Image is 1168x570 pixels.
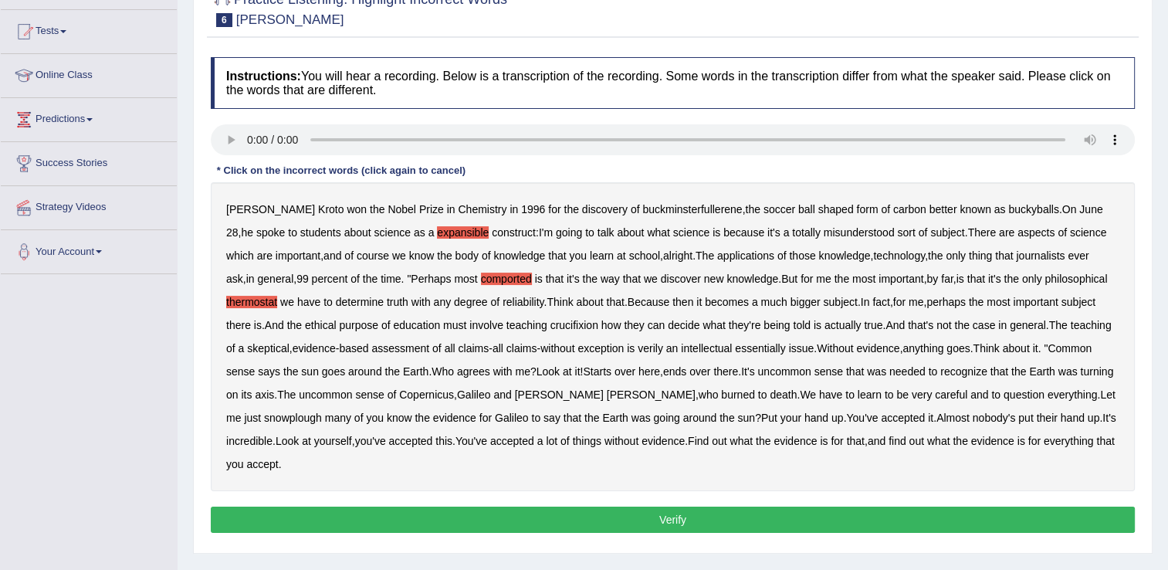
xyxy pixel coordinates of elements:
b: at [617,249,626,262]
b: of [482,249,491,262]
b: discovery [582,203,628,215]
b: aspects [1017,226,1055,239]
b: totally [792,226,821,239]
b: a [239,342,245,355]
small: [PERSON_NAME] [236,12,344,27]
b: you [569,249,587,262]
b: soccer [763,203,795,215]
b: that [546,273,564,285]
b: ends [663,365,686,378]
b: the [582,273,597,285]
b: about [1003,342,1030,355]
b: you [366,412,384,424]
a: Your Account [1,230,177,269]
b: alright [663,249,692,262]
div: , . , : . , , . , , , , . " . , , . . . , , . . . , - - - . , . . " . ? ! , . . , , . . ? . . . .... [211,182,1135,491]
b: degree [454,296,488,308]
b: he [241,226,253,239]
b: Earth [1029,365,1055,378]
b: case [973,319,996,331]
b: teaching [506,319,547,331]
b: bigger [791,296,821,308]
b: buckyballs [1008,203,1058,215]
b: me [909,296,923,308]
b: reliability [503,296,543,308]
b: those [789,249,815,262]
b: knowledge [818,249,870,262]
b: sense [226,365,255,378]
b: can [648,319,665,331]
b: that [990,365,1008,378]
b: in [447,203,455,215]
b: We [800,388,816,401]
b: discover [661,273,701,285]
b: the [1011,365,1026,378]
b: important [276,249,320,262]
b: Common [1048,342,1092,355]
b: crucifixion [550,319,598,331]
b: applications [717,249,774,262]
b: Think [547,296,573,308]
b: ethical [305,319,336,331]
b: goes [946,342,970,355]
b: construct [492,226,536,239]
b: being [763,319,790,331]
b: time [381,273,401,285]
b: Instructions: [226,70,301,83]
b: form [856,203,878,215]
b: over [689,365,710,378]
b: won [347,203,367,215]
b: ask [226,273,243,285]
b: as [414,226,425,239]
b: and [493,388,511,401]
b: know [387,412,412,424]
b: The [1049,319,1068,331]
b: new [704,273,724,285]
b: based [339,342,368,355]
b: the [287,319,302,331]
b: verily [638,342,663,355]
b: [PERSON_NAME] [515,388,604,401]
b: actually [824,319,861,331]
b: to [758,388,767,401]
b: journalists [1016,249,1065,262]
button: Verify [211,507,1135,533]
b: is [254,319,262,331]
b: with [493,365,513,378]
b: what [647,226,670,239]
b: misunderstood [824,226,895,239]
b: most [454,273,477,285]
b: body [455,249,479,262]
b: intellectual [681,342,732,355]
b: have [819,388,842,401]
b: of [388,388,397,401]
b: there [713,365,738,378]
b: claims [458,342,489,355]
b: 99 [296,273,309,285]
b: about [577,296,604,308]
b: to [991,388,1000,401]
b: uncommon [757,365,811,378]
b: I'm [539,226,553,239]
b: must [443,319,466,331]
b: the [969,296,983,308]
b: school [629,249,660,262]
b: 1996 [521,203,545,215]
b: buckminsterfullerene [642,203,742,215]
b: [PERSON_NAME] [607,388,696,401]
b: true [864,319,882,331]
b: And [885,319,905,331]
b: for [548,203,560,215]
b: anything [902,342,943,355]
b: about [344,226,371,239]
b: over [614,365,635,378]
b: me [226,412,241,424]
b: and [323,249,341,262]
b: snowplough [264,412,322,424]
b: then [672,296,693,308]
b: much [760,296,787,308]
b: becomes [705,296,749,308]
b: teaching [1071,319,1112,331]
b: here [638,365,660,378]
div: * Click on the incorrect words (click again to cancel) [211,163,472,178]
